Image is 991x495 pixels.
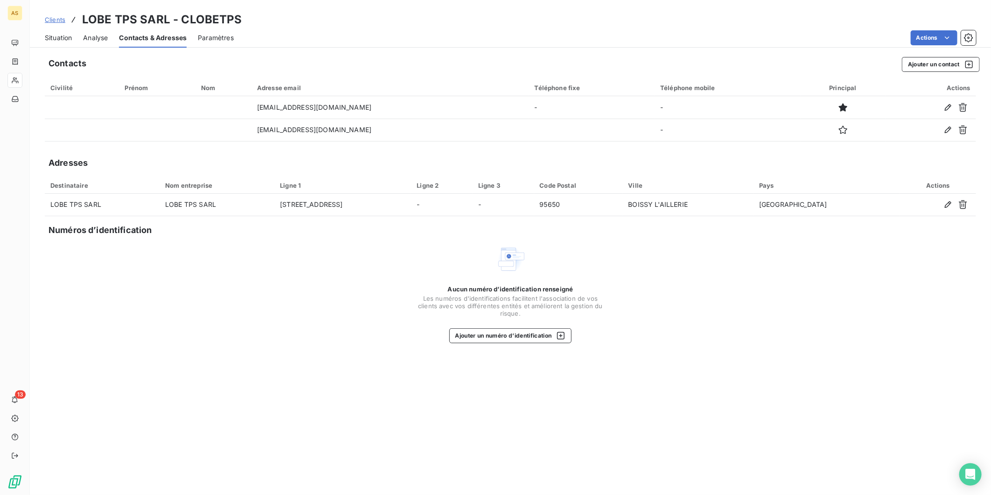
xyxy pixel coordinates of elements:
div: Ligne 1 [280,182,405,189]
td: BOISSY L'AILLERIE [623,194,754,216]
span: Contacts & Adresses [119,33,187,42]
td: - [411,194,473,216]
span: Analyse [83,33,108,42]
div: Ligne 3 [478,182,529,189]
td: - [529,96,655,119]
td: - [655,96,800,119]
td: - [655,119,800,141]
h5: Adresses [49,156,88,170]
div: Code Postal [540,182,617,189]
div: Nom [201,84,246,92]
button: Ajouter un contact [902,57,980,72]
span: Les numéros d'identifications facilitent l'association de vos clients avec vos différentes entité... [417,295,604,317]
td: [STREET_ADDRESS] [274,194,411,216]
td: LOBE TPS SARL [45,194,160,216]
button: Actions [911,30,957,45]
div: Prénom [125,84,189,92]
div: Téléphone fixe [535,84,649,92]
button: Ajouter un numéro d’identification [449,328,572,343]
td: 95650 [534,194,623,216]
span: Paramètres [198,33,234,42]
td: - [473,194,534,216]
div: AS [7,6,22,21]
div: Ligne 2 [417,182,467,189]
span: Aucun numéro d’identification renseigné [448,285,573,293]
h3: LOBE TPS SARL - CLOBETPS [82,11,242,28]
a: Clients [45,15,65,24]
td: [EMAIL_ADDRESS][DOMAIN_NAME] [251,119,529,141]
img: Empty state [495,244,525,274]
div: Ville [628,182,748,189]
td: LOBE TPS SARL [160,194,274,216]
h5: Numéros d’identification [49,224,152,237]
div: Destinataire [50,182,154,189]
div: Pays [759,182,894,189]
div: Open Intercom Messenger [959,463,982,486]
div: Civilité [50,84,113,92]
img: Logo LeanPay [7,474,22,489]
span: 13 [15,390,26,399]
span: Situation [45,33,72,42]
div: Nom entreprise [165,182,269,189]
div: Actions [906,182,970,189]
h5: Contacts [49,57,86,70]
div: Téléphone mobile [660,84,795,92]
td: [GEOGRAPHIC_DATA] [754,194,900,216]
div: Adresse email [257,84,523,92]
td: [EMAIL_ADDRESS][DOMAIN_NAME] [251,96,529,119]
span: Clients [45,16,65,23]
div: Principal [806,84,880,92]
div: Actions [891,84,970,92]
